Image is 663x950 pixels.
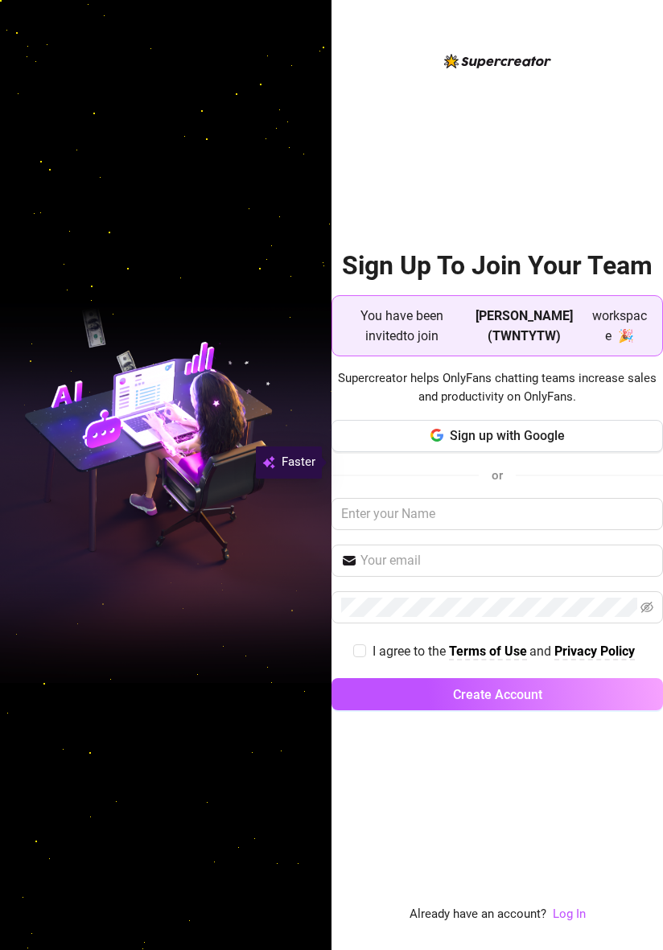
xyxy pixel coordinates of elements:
strong: [PERSON_NAME] (TWNTYTW) [476,308,573,343]
span: workspace 🎉 [590,306,649,346]
span: or [492,468,503,483]
a: Terms of Use [449,644,527,660]
a: Log In [553,907,586,921]
input: Your email [360,551,653,570]
strong: Terms of Use [449,644,527,659]
button: Create Account [331,678,663,710]
span: You have been invited to join [345,306,459,346]
span: Already have an account? [410,905,546,924]
a: Log In [553,905,586,924]
img: svg%3e [262,453,275,472]
span: Sign up with Google [450,428,565,443]
span: I agree to the [373,644,449,659]
strong: Privacy Policy [554,644,635,659]
span: and [529,644,554,659]
a: Privacy Policy [554,644,635,660]
input: Enter your Name [331,498,663,530]
span: Faster [282,453,315,472]
span: eye-invisible [640,601,653,614]
button: Sign up with Google [331,420,663,452]
span: Create Account [453,687,542,702]
img: logo-BBDzfeDw.svg [444,54,551,68]
h2: Sign Up To Join Your Team [331,249,663,282]
span: Supercreator helps OnlyFans chatting teams increase sales and productivity on OnlyFans. [331,369,663,407]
